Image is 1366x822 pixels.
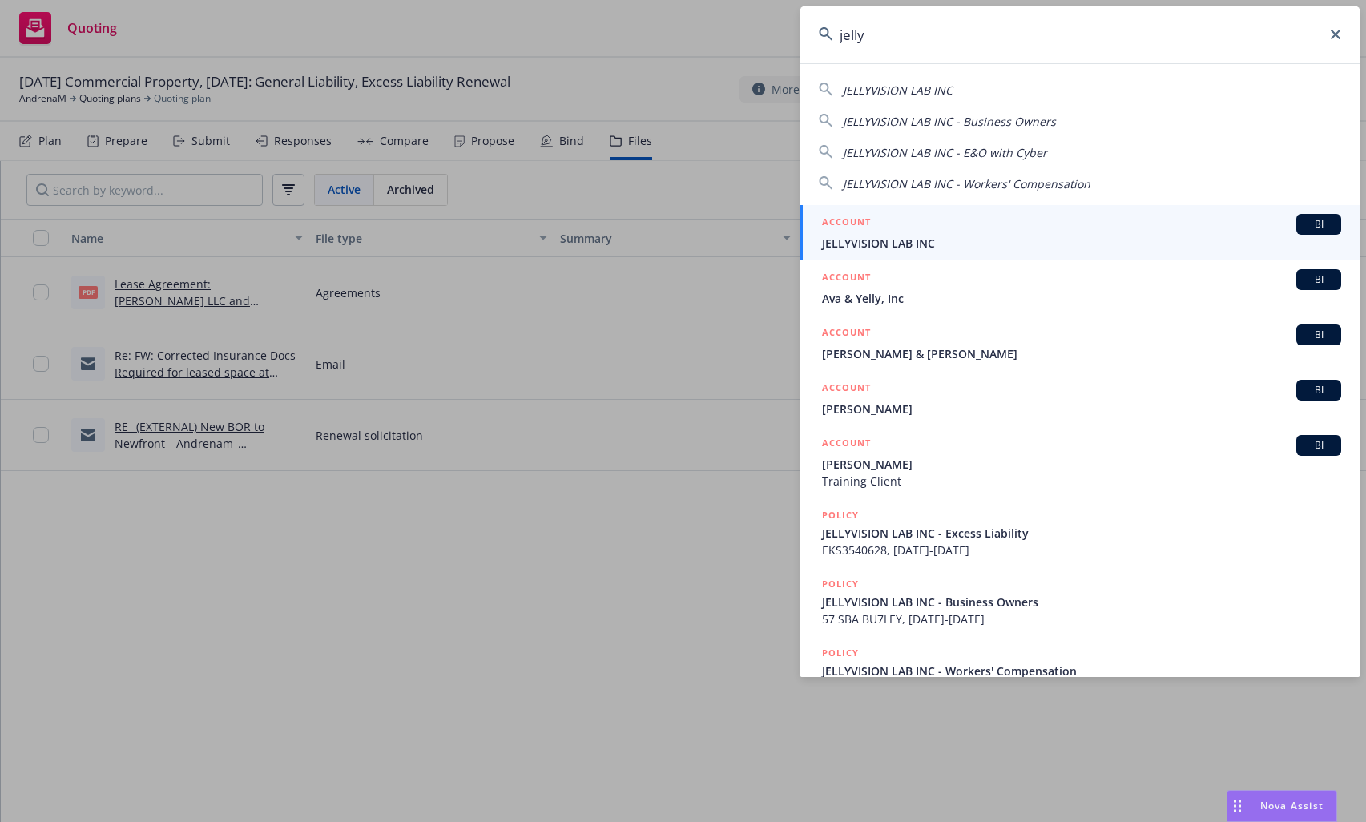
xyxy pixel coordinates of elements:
span: BI [1303,383,1335,397]
a: POLICYJELLYVISION LAB INC - Workers' Compensation [800,636,1360,705]
input: Search... [800,6,1360,63]
div: Drag to move [1227,791,1247,821]
span: [PERSON_NAME] [822,401,1341,417]
span: JELLYVISION LAB INC [843,83,953,98]
span: EKS3540628, [DATE]-[DATE] [822,542,1341,558]
button: Nova Assist [1227,790,1337,822]
a: ACCOUNTBI[PERSON_NAME]Training Client [800,426,1360,498]
h5: ACCOUNT [822,380,871,399]
span: Nova Assist [1260,799,1324,812]
a: POLICYJELLYVISION LAB INC - Business Owners57 SBA BU7LEY, [DATE]-[DATE] [800,567,1360,636]
a: ACCOUNTBI[PERSON_NAME] & [PERSON_NAME] [800,316,1360,371]
a: POLICYJELLYVISION LAB INC - Excess LiabilityEKS3540628, [DATE]-[DATE] [800,498,1360,567]
span: [PERSON_NAME] [822,456,1341,473]
h5: POLICY [822,576,859,592]
h5: POLICY [822,645,859,661]
span: Training Client [822,473,1341,490]
a: ACCOUNTBIJELLYVISION LAB INC [800,205,1360,260]
span: JELLYVISION LAB INC - Excess Liability [822,525,1341,542]
span: JELLYVISION LAB INC - Workers' Compensation [843,176,1090,191]
span: BI [1303,272,1335,287]
span: BI [1303,217,1335,232]
span: [PERSON_NAME] & [PERSON_NAME] [822,345,1341,362]
span: JELLYVISION LAB INC - E&O with Cyber [843,145,1047,160]
h5: ACCOUNT [822,324,871,344]
h5: ACCOUNT [822,435,871,454]
span: JELLYVISION LAB INC - Workers' Compensation [822,663,1341,679]
span: JELLYVISION LAB INC [822,235,1341,252]
span: BI [1303,328,1335,342]
h5: POLICY [822,507,859,523]
span: Ava & Yelly, Inc [822,290,1341,307]
span: 57 SBA BU7LEY, [DATE]-[DATE] [822,610,1341,627]
span: JELLYVISION LAB INC - Business Owners [843,114,1056,129]
h5: ACCOUNT [822,269,871,288]
span: BI [1303,438,1335,453]
a: ACCOUNTBIAva & Yelly, Inc [800,260,1360,316]
span: JELLYVISION LAB INC - Business Owners [822,594,1341,610]
h5: ACCOUNT [822,214,871,233]
a: ACCOUNTBI[PERSON_NAME] [800,371,1360,426]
